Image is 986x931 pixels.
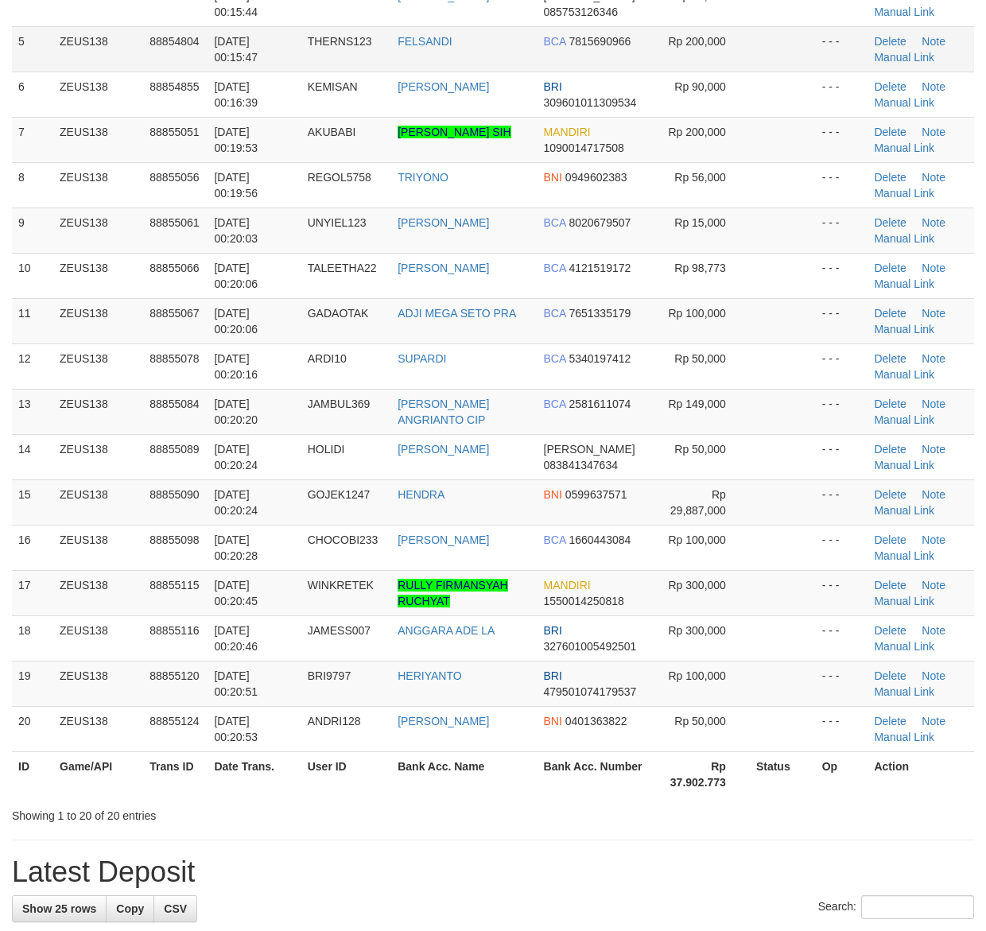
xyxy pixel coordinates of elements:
[874,579,906,592] a: Delete
[53,434,143,479] td: ZEUS138
[816,26,868,72] td: - - -
[398,669,461,682] a: HERIYANTO
[668,126,725,138] span: Rp 200,000
[922,443,945,456] a: Note
[12,117,53,162] td: 7
[816,479,868,525] td: - - -
[750,751,816,797] th: Status
[12,570,53,615] td: 17
[544,307,566,320] span: BCA
[12,434,53,479] td: 14
[922,352,945,365] a: Note
[53,343,143,389] td: ZEUS138
[149,624,199,637] span: 88855116
[106,895,154,922] a: Copy
[874,368,934,381] a: Manual Link
[874,232,934,245] a: Manual Link
[398,488,444,501] a: HENDRA
[544,443,635,456] span: [PERSON_NAME]
[544,488,562,501] span: BNI
[674,352,726,365] span: Rp 50,000
[861,895,974,919] input: Search:
[816,162,868,208] td: - - -
[308,669,351,682] span: BRI9797
[565,715,627,727] span: Copy 0401363822 to clipboard
[12,298,53,343] td: 11
[874,685,934,698] a: Manual Link
[565,488,627,501] span: Copy 0599637571 to clipboard
[544,126,591,138] span: MANDIRI
[398,352,446,365] a: SUPARDI
[922,126,945,138] a: Note
[398,126,510,138] a: [PERSON_NAME] SIH
[308,35,372,48] span: THERNS123
[874,262,906,274] a: Delete
[214,669,258,698] span: [DATE] 00:20:51
[538,751,650,797] th: Bank Acc. Number
[816,525,868,570] td: - - -
[816,661,868,706] td: - - -
[214,216,258,245] span: [DATE] 00:20:03
[544,216,566,229] span: BCA
[308,307,369,320] span: GADAOTAK
[922,533,945,546] a: Note
[53,706,143,751] td: ZEUS138
[874,80,906,93] a: Delete
[153,895,197,922] a: CSV
[398,443,489,456] a: [PERSON_NAME]
[922,35,945,48] a: Note
[308,80,358,93] span: KEMISAN
[214,488,258,517] span: [DATE] 00:20:24
[308,624,371,637] span: JAMESS007
[816,389,868,434] td: - - -
[674,262,726,274] span: Rp 98,773
[544,352,566,365] span: BCA
[668,35,725,48] span: Rp 200,000
[12,162,53,208] td: 8
[53,298,143,343] td: ZEUS138
[214,171,258,200] span: [DATE] 00:19:56
[922,171,945,184] a: Note
[874,352,906,365] a: Delete
[12,72,53,117] td: 6
[544,533,566,546] span: BCA
[874,398,906,410] a: Delete
[12,895,107,922] a: Show 25 rows
[874,595,934,607] a: Manual Link
[308,443,345,456] span: HOLIDI
[398,533,489,546] a: [PERSON_NAME]
[922,80,945,93] a: Note
[214,126,258,154] span: [DATE] 00:19:53
[922,715,945,727] a: Note
[922,624,945,637] a: Note
[816,298,868,343] td: - - -
[816,253,868,298] td: - - -
[674,216,726,229] span: Rp 15,000
[922,262,945,274] a: Note
[149,669,199,682] span: 88855120
[391,751,537,797] th: Bank Acc. Name
[816,208,868,253] td: - - -
[922,216,945,229] a: Note
[544,80,562,93] span: BRI
[544,6,618,18] span: Copy 085753126346 to clipboard
[12,208,53,253] td: 9
[53,26,143,72] td: ZEUS138
[398,216,489,229] a: [PERSON_NAME]
[922,579,945,592] a: Note
[874,533,906,546] a: Delete
[816,615,868,661] td: - - -
[149,216,199,229] span: 88855061
[398,624,495,637] a: ANGGARA ADE LA
[674,80,726,93] span: Rp 90,000
[53,208,143,253] td: ZEUS138
[398,715,489,727] a: [PERSON_NAME]
[874,35,906,48] a: Delete
[149,579,199,592] span: 88855115
[874,640,934,653] a: Manual Link
[816,72,868,117] td: - - -
[874,6,934,18] a: Manual Link
[214,533,258,562] span: [DATE] 00:20:28
[649,751,749,797] th: Rp 37.902.773
[12,253,53,298] td: 10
